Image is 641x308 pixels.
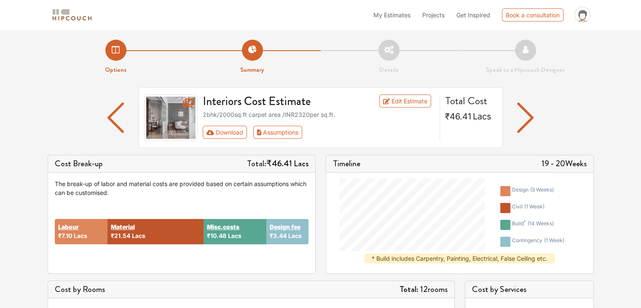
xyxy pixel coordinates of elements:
span: logo-horizontal.svg [51,5,93,24]
span: ₹46.41 [266,157,292,170]
span: Lacs [228,232,241,239]
a: Edit Estimate [379,95,431,108]
div: Toolbar with button groups [203,126,434,139]
span: ₹46.41 [445,111,471,122]
span: ( 3 weeks ) [530,186,554,193]
span: Lacs [294,157,308,170]
div: Book a consultation [502,8,563,22]
button: Misc.costs [207,222,239,231]
span: Projects [422,11,445,19]
div: design [512,186,554,196]
button: Labour [58,222,79,231]
div: First group [203,126,309,139]
div: * Build includes Carpentry, Painting, Electrical, False Ceiling etc. [365,254,555,263]
span: ₹21.54 [111,232,130,239]
img: arrow left [517,103,534,133]
strong: Total: [400,283,418,295]
span: Lacs [132,232,145,239]
span: Lacs [473,111,491,122]
strong: Speak to a Hipcouch Designer [486,65,565,74]
strong: Options [105,65,126,74]
h5: Cost by Rooms [55,284,105,294]
div: build [512,220,554,230]
div: contingency [512,237,564,247]
h5: 12 rooms [400,284,448,294]
span: Get Inspired [456,11,490,19]
span: ( 14 weeks ) [528,220,554,227]
span: ₹3.44 [270,232,287,239]
div: civil [512,203,544,213]
img: gallery [144,95,198,141]
span: ( 1 week ) [544,237,564,243]
button: Download [203,126,247,139]
h5: Cost by Services [472,284,587,294]
h4: Total Cost [445,95,496,107]
h5: Cost Break-up [55,159,103,169]
span: My Estimates [373,11,410,19]
span: Lacs [74,232,87,239]
h5: Timeline [333,159,360,169]
img: logo-horizontal.svg [51,8,93,22]
span: ₹7.10 [58,232,72,239]
h5: 19 - 20 Weeks [542,159,587,169]
button: Material [111,222,135,231]
div: The break-up of labor and material costs are provided based on certain assumptions which can be c... [55,179,308,197]
strong: Summary [240,65,264,74]
button: Assumptions [253,126,303,139]
span: ₹10.48 [207,232,226,239]
img: arrow left [107,103,124,133]
h5: Total: [247,159,308,169]
button: Design fee [270,222,300,231]
h3: Interiors Cost Estimate [198,95,359,109]
span: ( 1 week ) [524,203,544,210]
span: Lacs [288,232,302,239]
div: 2bhk / 2000 sq.ft carpet area /INR 2320 per sq.ft. [203,110,434,119]
strong: Details [379,65,398,74]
